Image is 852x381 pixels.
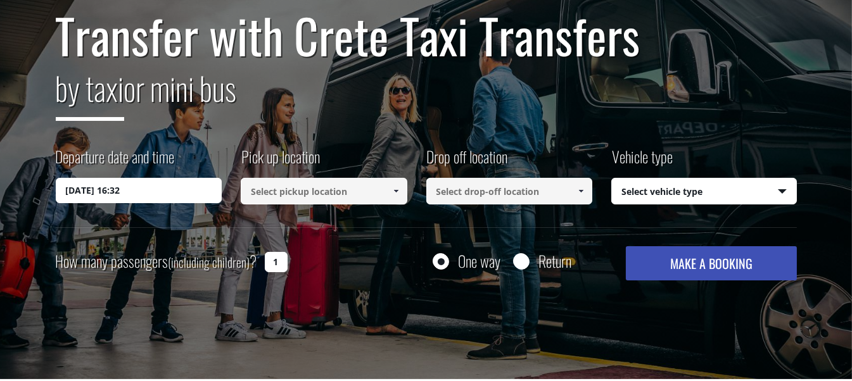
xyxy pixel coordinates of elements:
h1: Transfer with Crete Taxi Transfers [56,9,797,62]
label: How many passengers ? [56,246,257,277]
span: by taxi [56,64,124,121]
label: Vehicle type [611,146,673,178]
h2: or mini bus [56,62,797,130]
input: Select pickup location [241,178,407,204]
a: Show All Items [571,178,592,204]
label: One way [458,253,500,269]
label: Drop off location [426,146,508,178]
label: Return [538,253,571,269]
label: Pick up location [241,146,320,178]
button: MAKE A BOOKING [626,246,796,280]
label: Departure date and time [56,146,175,178]
a: Show All Items [385,178,406,204]
input: Select drop-off location [426,178,593,204]
small: (including children) [168,253,250,272]
span: Select vehicle type [612,178,796,205]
